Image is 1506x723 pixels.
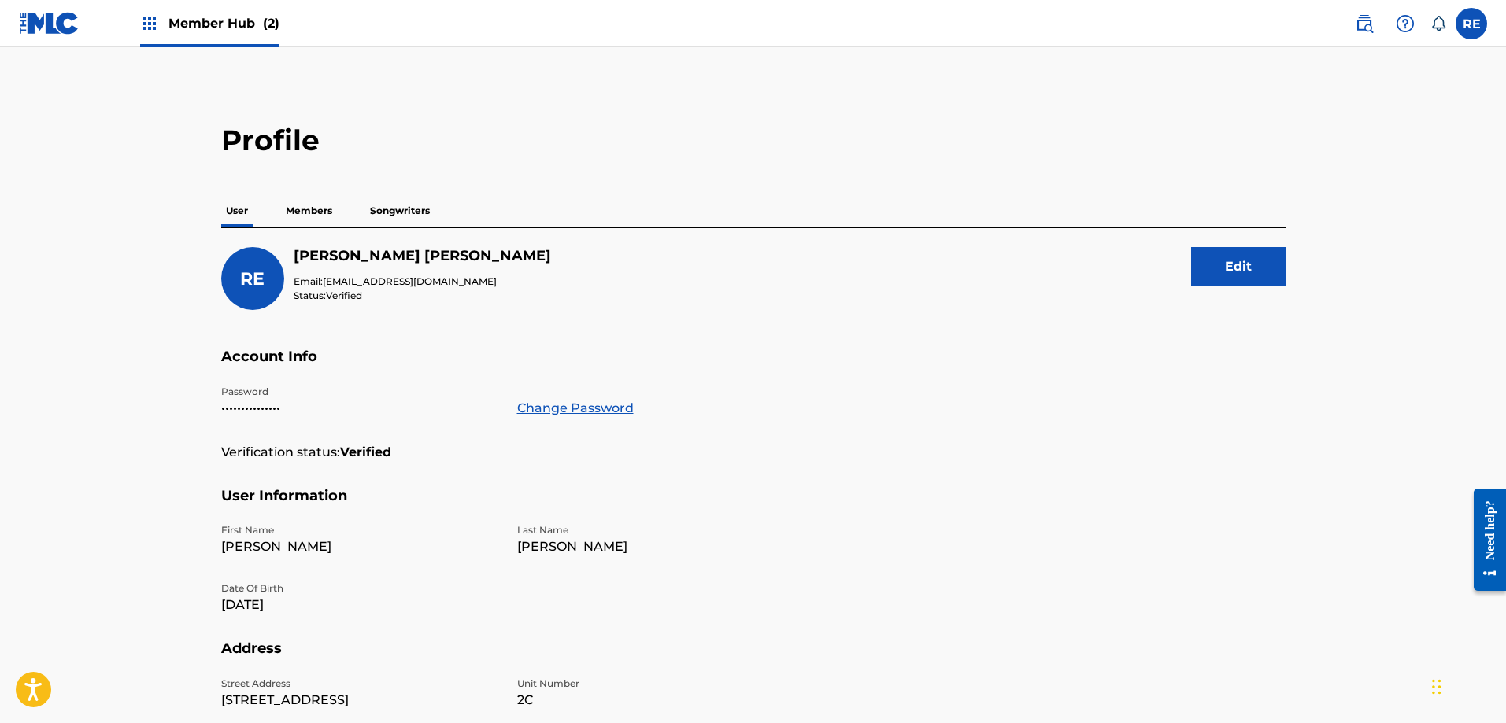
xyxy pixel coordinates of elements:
h5: Account Info [221,348,1286,385]
p: Street Address [221,677,498,691]
span: (2) [263,16,279,31]
p: [DATE] [221,596,498,614]
iframe: Chat Widget [1427,647,1506,723]
p: Email: [294,275,551,289]
p: First Name [221,523,498,537]
div: User Menu [1456,8,1487,39]
a: Public Search [1349,8,1380,39]
p: Last Name [517,523,794,537]
p: Password [221,385,498,399]
span: [EMAIL_ADDRESS][DOMAIN_NAME] [323,275,497,287]
button: Edit [1191,247,1286,286]
span: Member Hub [168,14,279,32]
h5: Address [221,640,1286,677]
img: MLC Logo [19,12,80,35]
strong: Verified [340,443,391,462]
div: Notifications [1430,16,1446,31]
h5: User Information [221,487,1286,524]
p: [PERSON_NAME] [221,537,498,556]
p: [STREET_ADDRESS] [221,691,498,710]
p: ••••••••••••••• [221,399,498,418]
p: Status: [294,289,551,303]
p: Verification status: [221,443,340,462]
div: Widget de chat [1427,647,1506,723]
img: help [1396,14,1415,33]
div: Arrastrar [1432,663,1441,710]
p: User [221,194,253,227]
span: Verified [326,290,362,301]
h2: Profile [221,123,1286,158]
img: Top Rightsholders [140,14,159,33]
iframe: Resource Center [1462,477,1506,603]
p: Unit Number [517,677,794,691]
div: Help [1389,8,1421,39]
p: Members [281,194,337,227]
p: [PERSON_NAME] [517,537,794,556]
p: 2C [517,691,794,710]
h5: Rafael Espino Redondo [294,247,551,265]
img: search [1355,14,1374,33]
a: Change Password [517,399,634,418]
p: Songwriters [365,194,435,227]
span: RE [240,268,265,290]
p: Date Of Birth [221,581,498,596]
